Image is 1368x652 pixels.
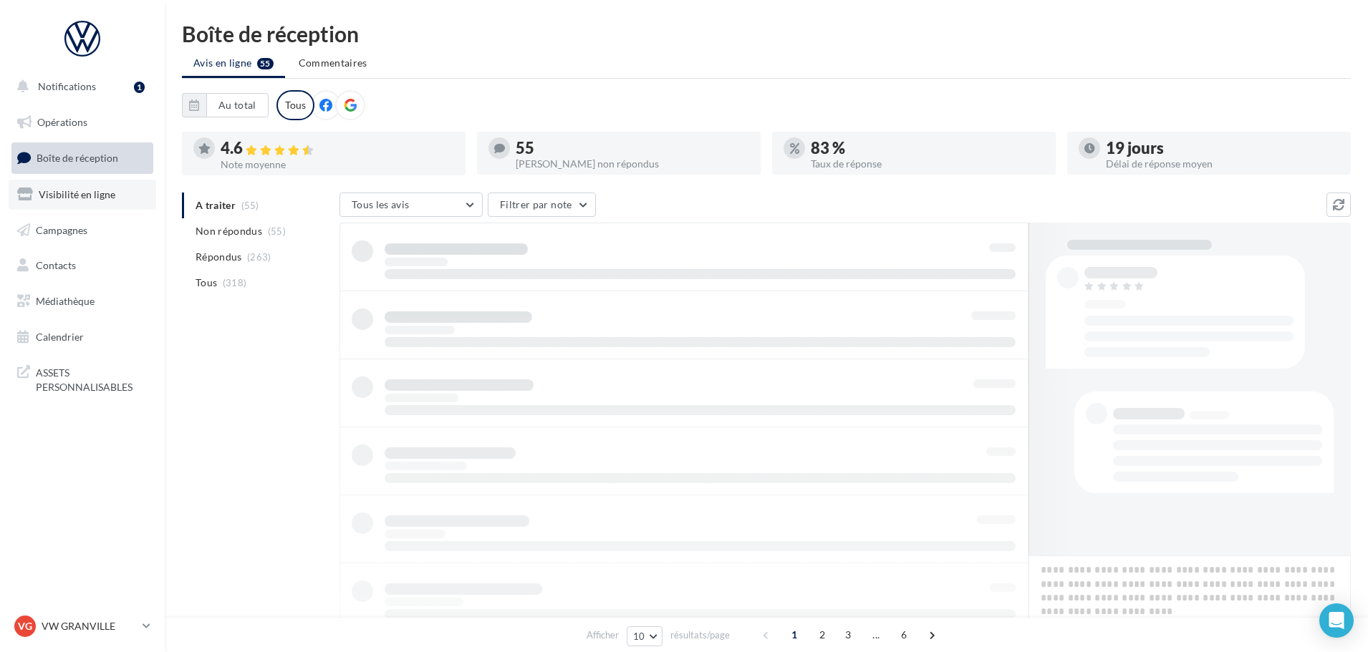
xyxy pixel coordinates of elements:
div: 19 jours [1106,140,1339,156]
button: Au total [182,93,269,117]
span: Médiathèque [36,295,95,307]
div: Note moyenne [221,160,454,170]
div: 55 [516,140,749,156]
span: Non répondus [196,224,262,238]
div: Tous [276,90,314,120]
div: Délai de réponse moyen [1106,159,1339,169]
button: 10 [627,626,663,646]
div: Boîte de réception [182,23,1351,44]
span: Tous [196,276,217,290]
a: Contacts [9,250,156,281]
a: Opérations [9,107,156,137]
span: Notifications [38,80,96,92]
span: Commentaires [299,57,367,69]
a: Boîte de réception [9,142,156,173]
button: Filtrer par note [488,193,596,217]
a: ASSETS PERSONNALISABLES [9,357,156,399]
span: VG [18,619,32,633]
button: Notifications 1 [9,72,150,102]
span: 2 [811,623,834,646]
span: 1 [783,623,806,646]
span: ASSETS PERSONNALISABLES [36,363,148,394]
div: Taux de réponse [811,159,1044,169]
span: Opérations [37,116,87,128]
span: Campagnes [36,223,87,235]
span: 10 [633,631,645,642]
button: Tous les avis [339,193,483,217]
a: Visibilité en ligne [9,180,156,210]
a: Campagnes [9,215,156,245]
button: Au total [206,93,269,117]
div: 1 [134,82,145,93]
span: Afficher [587,628,619,642]
span: Répondus [196,250,242,264]
span: Visibilité en ligne [39,188,115,200]
span: 6 [892,623,915,646]
span: (55) [268,225,286,237]
a: Calendrier [9,322,156,352]
a: Médiathèque [9,286,156,316]
a: VG VW GRANVILLE [11,613,153,640]
div: Open Intercom Messenger [1319,603,1354,638]
span: Boîte de réception [37,152,118,164]
span: ... [864,623,887,646]
span: Tous les avis [352,198,410,210]
div: 83 % [811,140,1044,156]
p: VW GRANVILLE [42,619,137,633]
span: (263) [247,251,271,263]
span: résultats/page [670,628,730,642]
span: Calendrier [36,331,84,343]
div: [PERSON_NAME] non répondus [516,159,749,169]
span: Contacts [36,259,76,271]
div: 4.6 [221,140,454,157]
span: 3 [837,623,859,646]
span: (318) [223,277,247,288]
